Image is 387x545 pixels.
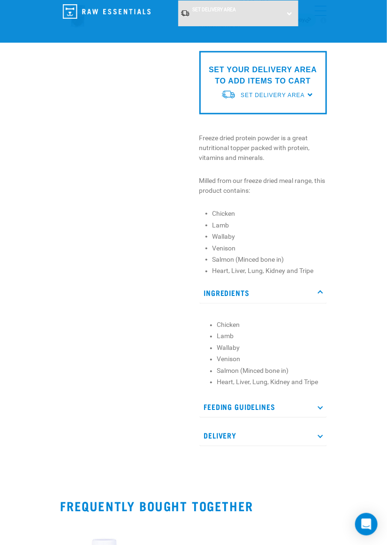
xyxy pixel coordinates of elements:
li: Lamb [217,332,322,341]
span: Set Delivery Area [192,7,236,12]
p: Ingredients [199,283,327,304]
li: Chicken [212,209,327,219]
span: Set Delivery Area [241,92,304,98]
img: Raw Essentials Logo [63,4,151,19]
div: Open Intercom Messenger [355,513,378,536]
img: van-moving.png [221,90,236,99]
li: Heart, Liver, Lung, Kidney and Tripe [212,266,327,276]
li: Salmon (Minced bone in) [217,366,322,376]
li: Salmon (Minced bone in) [212,255,327,265]
li: Venison [217,355,322,364]
li: Chicken [217,320,322,330]
img: van-moving.png [181,9,190,17]
p: Feeding Guidelines [199,397,327,418]
li: Lamb [212,220,327,230]
li: Wallaby [217,343,322,353]
p: SET YOUR DELIVERY AREA TO ADD ITEMS TO CART [206,64,320,87]
p: Milled from our freeze dried meal range, this product contains: [199,176,327,196]
li: Heart, Liver, Lung, Kidney and Tripe [217,378,322,387]
li: Wallaby [212,232,327,242]
h2: Frequently bought together [61,499,327,514]
p: Freeze dried protein powder is a great nutritional topper packed with protein, vitamins and miner... [199,133,327,163]
p: Delivery [199,425,327,447]
li: Venison [212,243,327,253]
